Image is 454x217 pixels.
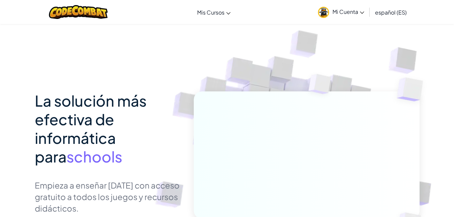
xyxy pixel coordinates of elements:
span: Mi Cuenta [332,8,364,15]
span: español (ES) [375,9,407,16]
span: La solución más efectiva de informática para [35,91,146,166]
a: Mi Cuenta [315,1,368,23]
span: Mis Cursos [197,9,224,16]
a: español (ES) [372,3,410,21]
span: schools [66,147,122,166]
img: avatar [318,7,329,18]
img: CodeCombat logo [49,5,108,19]
a: Mis Cursos [194,3,234,21]
img: Overlap cubes [296,61,344,111]
img: Overlap cubes [383,61,442,118]
p: Empieza a enseñar [DATE] con acceso gratuito a todos los juegos y recursos didácticos. [35,179,184,214]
